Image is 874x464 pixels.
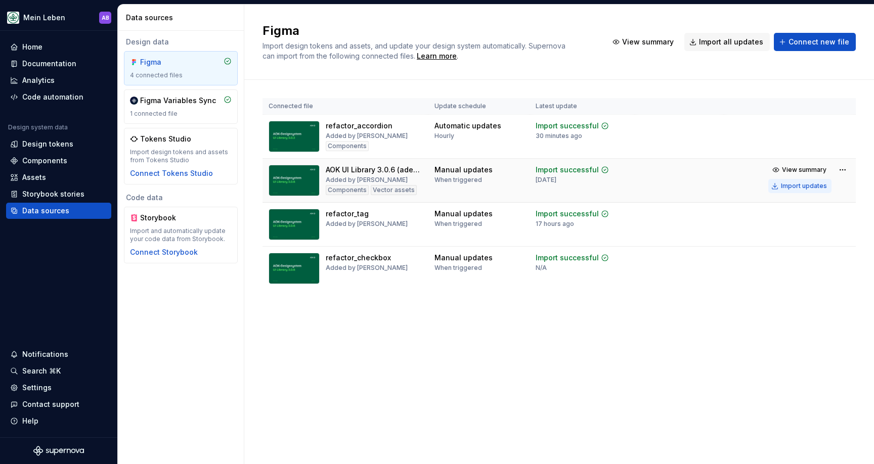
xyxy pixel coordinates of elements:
[536,165,599,175] div: Import successful
[263,23,595,39] h2: Figma
[263,41,567,60] span: Import design tokens and assets, and update your design system automatically. Supernova can impor...
[22,139,73,149] div: Design tokens
[22,59,76,69] div: Documentation
[415,53,458,60] span: .
[6,89,111,105] a: Code automation
[326,220,408,228] div: Added by [PERSON_NAME]
[22,156,67,166] div: Components
[22,189,84,199] div: Storybook stories
[434,176,482,184] div: When triggered
[326,264,408,272] div: Added by [PERSON_NAME]
[699,37,763,47] span: Import all updates
[536,209,599,219] div: Import successful
[130,148,232,164] div: Import design tokens and assets from Tokens Studio
[774,33,856,51] button: Connect new file
[22,92,83,102] div: Code automation
[434,209,493,219] div: Manual updates
[781,182,827,190] div: Import updates
[417,51,457,61] a: Learn more
[22,383,52,393] div: Settings
[536,176,556,184] div: [DATE]
[130,110,232,118] div: 1 connected file
[536,220,574,228] div: 17 hours ago
[536,264,547,272] div: N/A
[6,346,111,362] button: Notifications
[6,186,111,202] a: Storybook stories
[326,121,392,131] div: refactor_accordion
[536,121,599,131] div: Import successful
[140,96,216,106] div: Figma Variables Sync
[22,42,42,52] div: Home
[8,123,68,131] div: Design system data
[22,75,55,85] div: Analytics
[607,33,680,51] button: View summary
[7,12,19,24] img: df5db9ef-aba0-4771-bf51-9763b7497661.png
[126,13,240,23] div: Data sources
[2,7,115,28] button: Mein LebenAB
[6,413,111,429] button: Help
[371,185,417,195] div: Vector assets
[6,203,111,219] a: Data sources
[326,165,422,175] div: AOK UI Library 3.0.6 (adesso)
[789,37,849,47] span: Connect new file
[6,136,111,152] a: Design tokens
[22,349,68,359] div: Notifications
[6,72,111,88] a: Analytics
[33,446,84,456] svg: Supernova Logo
[768,163,832,177] button: View summary
[434,121,501,131] div: Automatic updates
[434,264,482,272] div: When triggered
[326,253,391,263] div: refactor_checkbox
[6,363,111,379] button: Search ⌘K
[326,141,369,151] div: Components
[326,209,369,219] div: refactor_tag
[22,399,79,409] div: Contact support
[684,33,770,51] button: Import all updates
[124,51,238,85] a: Figma4 connected files
[124,89,238,124] a: Figma Variables Sync1 connected file
[434,132,454,140] div: Hourly
[6,396,111,412] button: Contact support
[6,380,111,396] a: Settings
[326,132,408,140] div: Added by [PERSON_NAME]
[22,416,38,426] div: Help
[768,179,832,193] button: Import updates
[434,253,493,263] div: Manual updates
[102,14,109,22] div: AB
[140,57,189,67] div: Figma
[22,172,46,182] div: Assets
[530,98,635,115] th: Latest update
[6,169,111,185] a: Assets
[130,71,232,79] div: 4 connected files
[326,176,408,184] div: Added by [PERSON_NAME]
[434,165,493,175] div: Manual updates
[22,366,61,376] div: Search ⌘K
[6,56,111,72] a: Documentation
[428,98,530,115] th: Update schedule
[22,206,69,216] div: Data sources
[6,39,111,55] a: Home
[140,134,191,144] div: Tokens Studio
[124,37,238,47] div: Design data
[23,13,65,23] div: Mein Leben
[124,207,238,263] a: StorybookImport and automatically update your code data from Storybook.Connect Storybook
[782,166,826,174] span: View summary
[326,185,369,195] div: Components
[536,132,582,140] div: 30 minutes ago
[622,37,674,47] span: View summary
[6,153,111,169] a: Components
[263,98,428,115] th: Connected file
[130,227,232,243] div: Import and automatically update your code data from Storybook.
[124,128,238,184] a: Tokens StudioImport design tokens and assets from Tokens StudioConnect Tokens Studio
[536,253,599,263] div: Import successful
[130,247,198,257] button: Connect Storybook
[130,168,213,178] button: Connect Tokens Studio
[140,213,189,223] div: Storybook
[434,220,482,228] div: When triggered
[124,193,238,203] div: Code data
